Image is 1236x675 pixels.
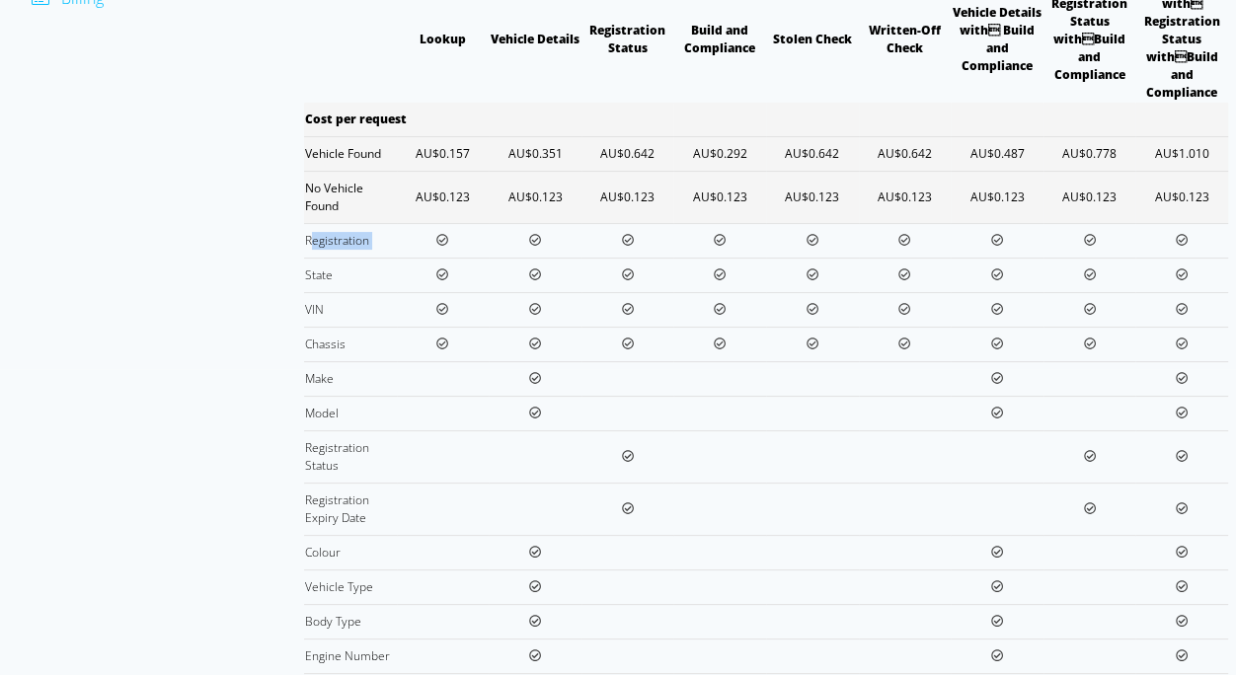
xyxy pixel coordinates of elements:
[304,292,397,327] td: VIN
[304,535,397,569] td: Colour
[304,396,397,430] td: Model
[304,638,397,673] td: Engine Number
[951,171,1043,223] td: AU$0.123
[489,171,581,223] td: AU$0.123
[1043,136,1136,171] td: AU$0.778
[304,604,397,638] td: Body Type
[766,171,859,223] td: AU$0.123
[1135,171,1228,223] td: AU$0.123
[489,136,581,171] td: AU$0.351
[304,223,397,258] td: Registration
[951,136,1043,171] td: AU$0.487
[304,483,397,535] td: Registration Expiry Date
[304,171,397,223] td: No Vehicle Found
[859,171,952,223] td: AU$0.123
[859,136,952,171] td: AU$0.642
[673,171,766,223] td: AU$0.123
[1135,136,1228,171] td: AU$1.010
[304,361,397,396] td: Make
[1043,171,1136,223] td: AU$0.123
[304,103,673,137] td: Cost per request
[397,136,490,171] td: AU$0.157
[397,171,490,223] td: AU$0.123
[304,136,397,171] td: Vehicle Found
[304,258,397,292] td: State
[304,430,397,483] td: Registration Status
[673,136,766,171] td: AU$0.292
[304,569,397,604] td: Vehicle Type
[581,136,674,171] td: AU$0.642
[304,327,397,361] td: Chassis
[766,136,859,171] td: AU$0.642
[581,171,674,223] td: AU$0.123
